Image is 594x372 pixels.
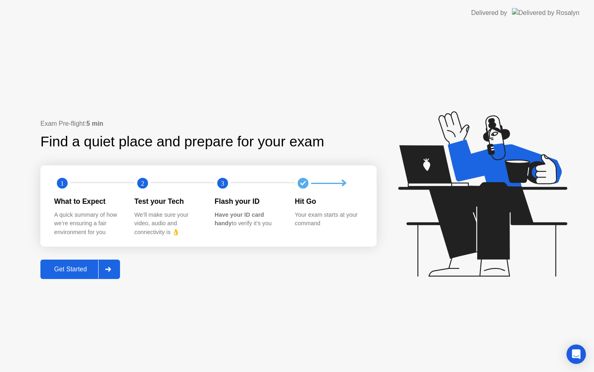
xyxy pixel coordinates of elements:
[471,8,507,18] div: Delivered by
[215,211,264,227] b: Have your ID card handy
[40,260,120,279] button: Get Started
[40,119,377,129] div: Exam Pre-flight:
[61,180,64,187] text: 1
[43,266,98,273] div: Get Started
[221,180,224,187] text: 3
[141,180,144,187] text: 2
[215,196,282,207] div: Flash your ID
[512,8,579,17] img: Delivered by Rosalyn
[295,211,362,228] div: Your exam starts at your command
[215,211,282,228] div: to verify it’s you
[567,345,586,364] div: Open Intercom Messenger
[295,196,362,207] div: Hit Go
[40,131,325,152] div: Find a quiet place and prepare for your exam
[86,120,103,127] b: 5 min
[135,211,202,237] div: We’ll make sure your video, audio and connectivity is 👌
[54,196,122,207] div: What to Expect
[135,196,202,207] div: Test your Tech
[54,211,122,237] div: A quick summary of how we’re ensuring a fair environment for you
